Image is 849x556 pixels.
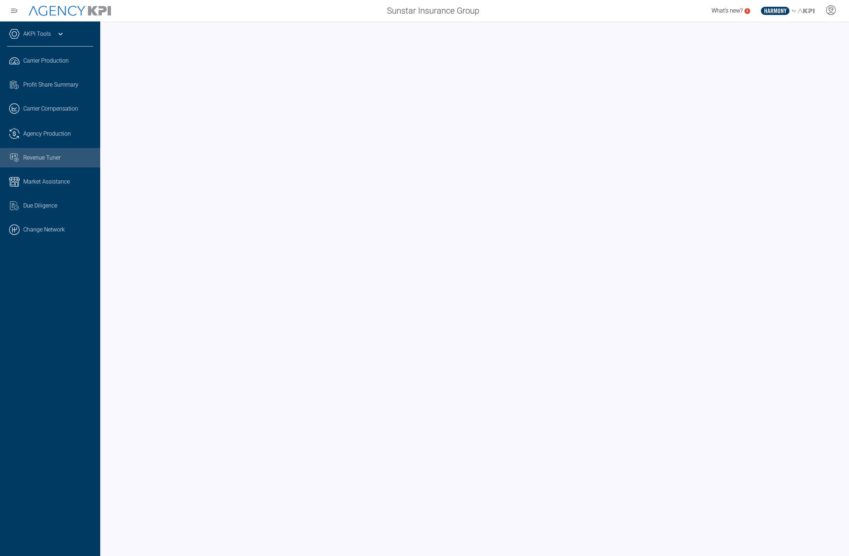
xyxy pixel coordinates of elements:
span: Agency Production [23,130,71,138]
img: AgencyKPI [29,6,111,16]
span: What's new? [712,7,743,14]
span: Sunstar Insurance Group [387,4,479,17]
span: Carrier Compensation [23,104,78,113]
span: Revenue Tuner [23,153,60,162]
span: Market Assistance [23,177,70,186]
text: 5 [746,9,748,13]
span: Carrier Production [23,57,69,65]
a: AKPI Tools [23,30,51,38]
span: Profit Share Summary [23,81,78,89]
span: Due Diligence [23,201,57,210]
a: 5 [744,8,750,14]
